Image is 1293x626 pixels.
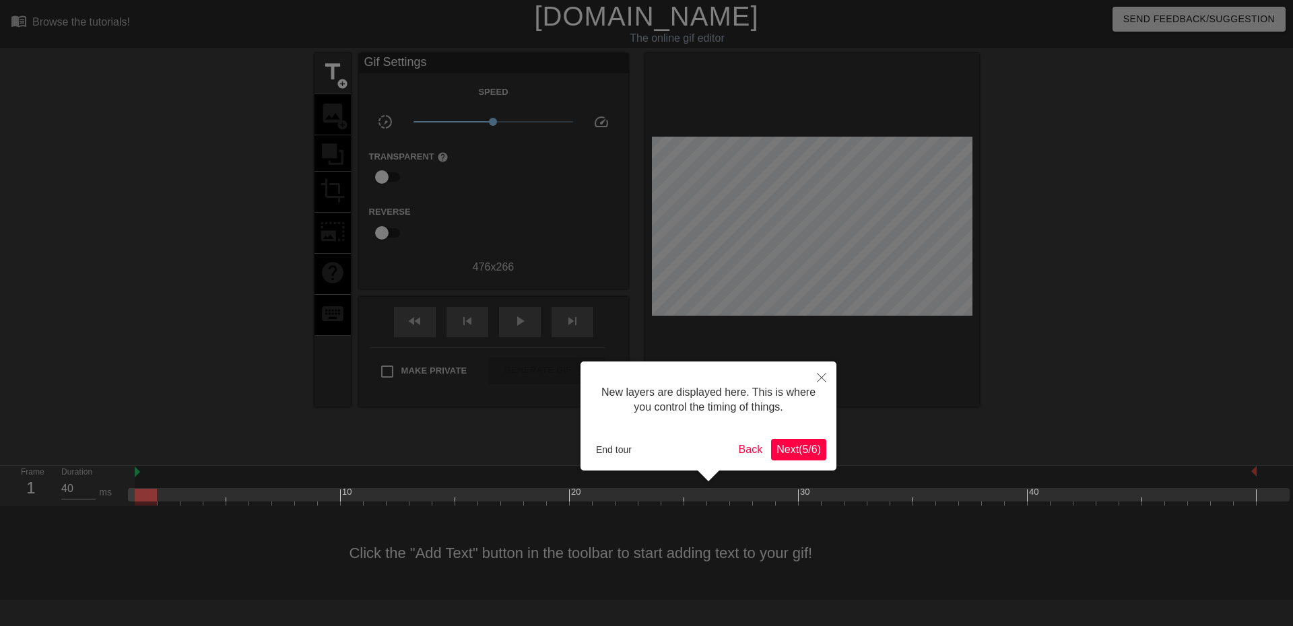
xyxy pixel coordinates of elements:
[776,444,821,455] span: Next ( 5 / 6 )
[771,439,826,460] button: Next
[591,372,826,429] div: New layers are displayed here. This is where you control the timing of things.
[591,440,637,460] button: End tour
[733,439,768,460] button: Back
[807,361,836,392] button: Close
